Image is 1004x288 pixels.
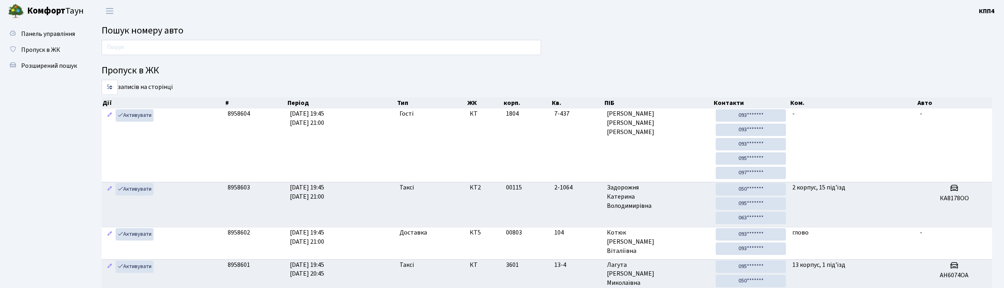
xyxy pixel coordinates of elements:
[713,97,789,108] th: Контакти
[287,97,396,108] th: Період
[506,228,522,237] span: 00803
[290,260,324,278] span: [DATE] 19:45 [DATE] 20:45
[228,260,250,269] span: 8958601
[792,260,845,269] span: 13 корпус, 1 під'їзд
[400,183,414,192] span: Таксі
[105,228,114,241] a: Редагувати
[792,109,795,118] span: -
[27,4,84,18] span: Таун
[792,183,845,192] span: 2 корпус, 15 під'їзд
[506,183,522,192] span: 00115
[116,109,154,122] a: Активувати
[105,109,114,122] a: Редагувати
[4,42,84,58] a: Пропуск в ЖК
[21,30,75,38] span: Панель управління
[290,109,324,127] span: [DATE] 19:45 [DATE] 21:00
[228,228,250,237] span: 8958602
[554,109,600,118] span: 7-437
[400,260,414,270] span: Таксі
[102,80,173,95] label: записів на сторінці
[789,97,917,108] th: Ком.
[470,228,500,237] span: КТ5
[554,183,600,192] span: 2-1064
[290,183,324,201] span: [DATE] 19:45 [DATE] 21:00
[920,228,922,237] span: -
[116,228,154,241] a: Активувати
[554,228,600,237] span: 104
[792,228,809,237] span: глово
[102,40,541,55] input: Пошук
[607,109,710,137] span: [PERSON_NAME] [PERSON_NAME] [PERSON_NAME]
[102,65,992,77] h4: Пропуск в ЖК
[21,61,77,70] span: Розширений пошук
[100,4,120,18] button: Переключити навігацію
[105,183,114,195] a: Редагувати
[400,109,413,118] span: Гості
[979,7,994,16] b: КПП4
[470,183,500,192] span: КТ2
[470,260,500,270] span: КТ
[4,58,84,74] a: Розширений пошук
[506,260,519,269] span: 3601
[467,97,503,108] th: ЖК
[607,260,710,288] span: Лагута [PERSON_NAME] Миколаївна
[116,260,154,273] a: Активувати
[228,183,250,192] span: 8958603
[290,228,324,246] span: [DATE] 19:45 [DATE] 21:00
[554,260,600,270] span: 13-4
[979,6,994,16] a: КПП4
[604,97,713,108] th: ПІБ
[102,80,118,95] select: записів на сторінці
[920,272,989,279] h5: АН6074ОА
[102,24,183,37] span: Пошук номеру авто
[27,4,65,17] b: Комфорт
[503,97,551,108] th: корп.
[116,183,154,195] a: Активувати
[920,195,989,202] h5: КА8178OO
[8,3,24,19] img: logo.png
[102,97,224,108] th: Дії
[920,109,922,118] span: -
[917,97,992,108] th: Авто
[607,183,710,211] span: Задорожня Катерина Володимирівна
[224,97,287,108] th: #
[228,109,250,118] span: 8958604
[607,228,710,256] span: Котюк [PERSON_NAME] Віталіївна
[105,260,114,273] a: Редагувати
[4,26,84,42] a: Панель управління
[470,109,500,118] span: КТ
[551,97,604,108] th: Кв.
[506,109,519,118] span: 1804
[400,228,427,237] span: Доставка
[396,97,467,108] th: Тип
[21,45,60,54] span: Пропуск в ЖК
